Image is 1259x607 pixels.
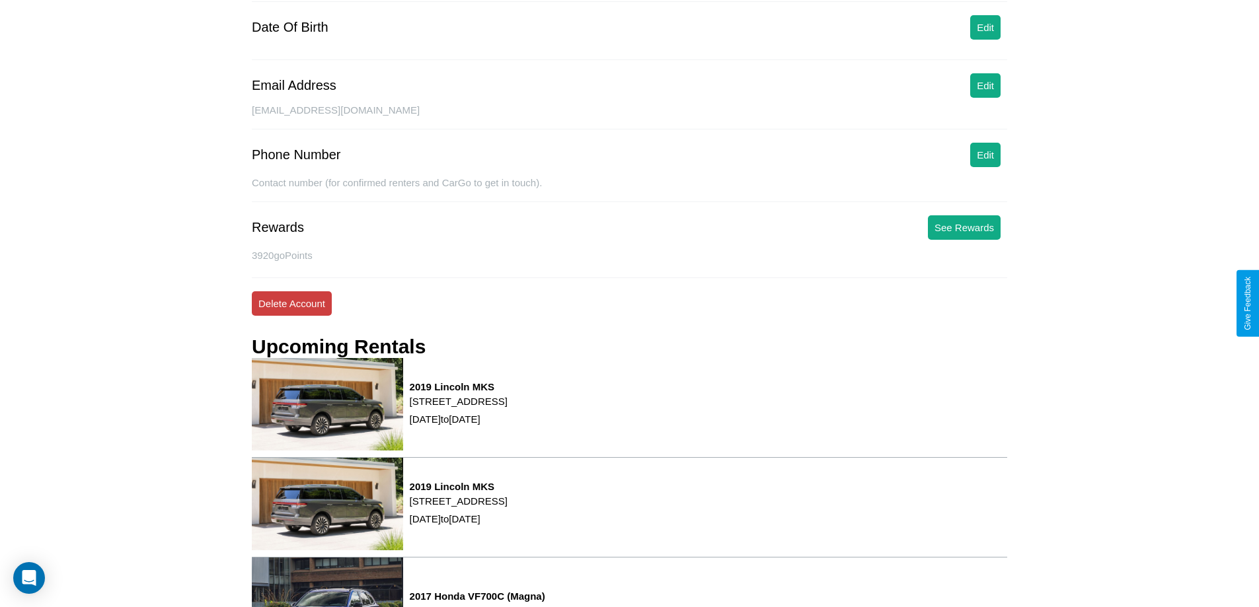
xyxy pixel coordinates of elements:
[928,215,1001,240] button: See Rewards
[252,246,1007,264] p: 3920 goPoints
[410,492,508,510] p: [STREET_ADDRESS]
[410,410,508,428] p: [DATE] to [DATE]
[970,143,1001,167] button: Edit
[252,220,304,235] div: Rewards
[13,562,45,594] div: Open Intercom Messenger
[252,104,1007,129] div: [EMAIL_ADDRESS][DOMAIN_NAME]
[252,358,403,450] img: rental
[252,177,1007,202] div: Contact number (for confirmed renters and CarGo to get in touch).
[410,481,508,492] h3: 2019 Lincoln MKS
[410,590,545,602] h3: 2017 Honda VF700C (Magna)
[252,291,332,316] button: Delete Account
[252,20,328,35] div: Date Of Birth
[252,458,403,550] img: rental
[252,336,426,358] h3: Upcoming Rentals
[970,15,1001,40] button: Edit
[410,510,508,528] p: [DATE] to [DATE]
[1243,277,1252,330] div: Give Feedback
[410,381,508,392] h3: 2019 Lincoln MKS
[410,392,508,410] p: [STREET_ADDRESS]
[252,147,341,162] div: Phone Number
[252,78,336,93] div: Email Address
[970,73,1001,98] button: Edit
